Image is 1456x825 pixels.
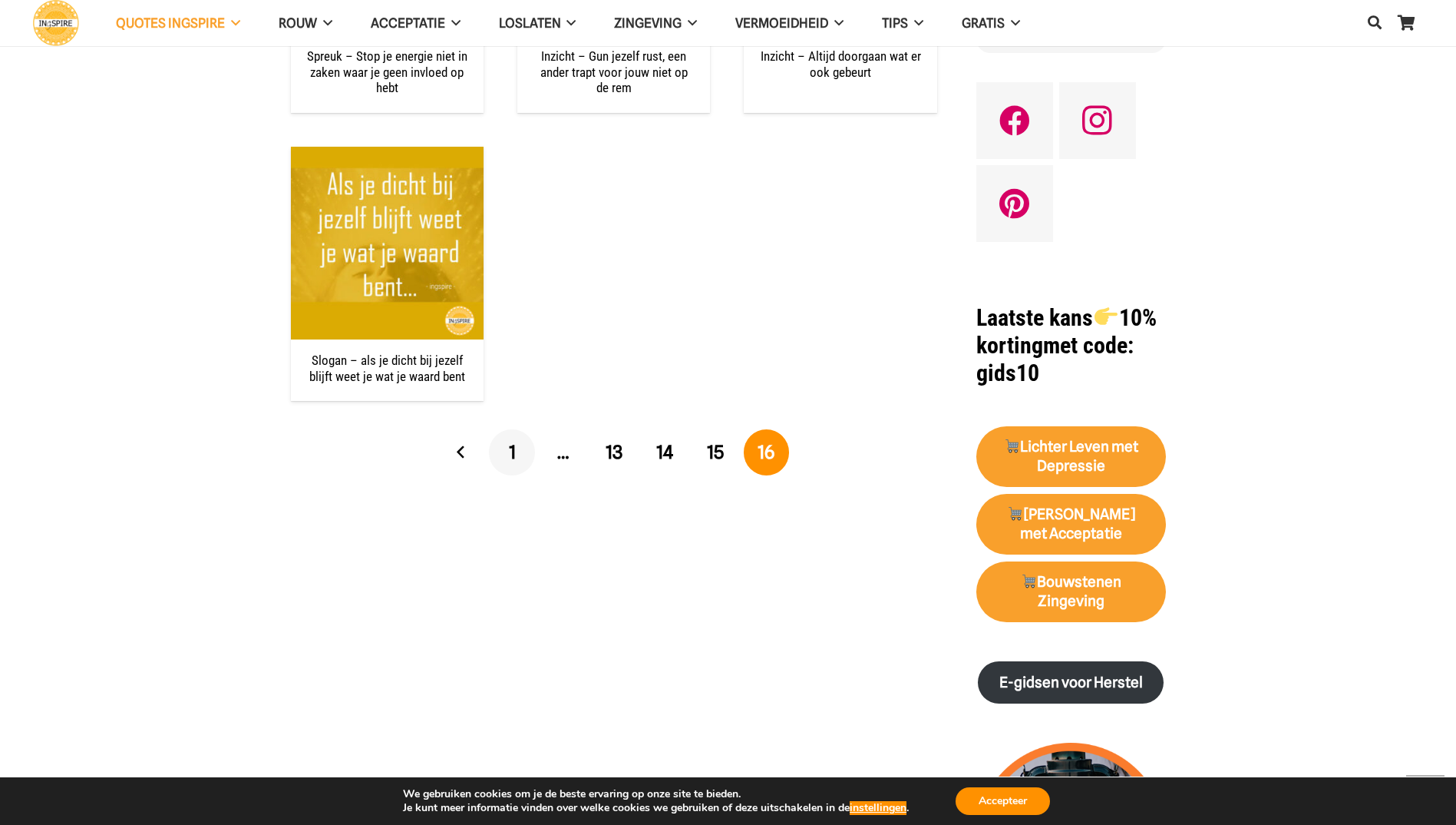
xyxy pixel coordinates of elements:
[863,4,943,43] a: TIPS
[403,787,909,801] p: We gebruiken cookies om je de beste ervaring op onze site te bieden.
[307,48,467,95] a: Spreuk – Stop je energie niet in zaken waar je geen invloed op hebt
[279,15,317,31] span: ROUW
[758,441,774,463] span: 16
[956,787,1050,815] button: Accepteer
[744,429,790,475] span: Pagina 16
[707,441,724,463] span: 15
[614,15,682,31] span: Zingeving
[882,15,908,31] span: TIPS
[1005,439,1019,453] img: 🛒
[371,15,445,31] span: Acceptatie
[761,48,921,79] a: Inzicht – Altijd doorgaan wat er ook gebeurt
[309,353,465,383] a: Slogan – als je dicht bij jezelf blijft weet je wat je waard bent
[291,148,484,164] a: Slogan – als je dicht bij jezelf blijft weet je wat je waard bent
[1007,505,1135,542] strong: [PERSON_NAME] met Acceptatie
[1008,506,1022,521] img: 🛒
[591,429,637,475] a: Pagina 13
[352,4,480,43] a: Acceptatie
[480,4,596,43] a: Loslaten
[976,304,1157,359] strong: Laatste kans 10% korting
[97,4,259,43] a: QUOTES INGSPIRE
[1094,305,1118,328] img: 👉
[642,429,688,475] a: Pagina 14
[291,147,484,340] img: Blijf bij jezelf quote -als je dicht bij jezelf blijft weet je wat je waard bent - citaat ingspir...
[976,494,1166,555] a: 🛒[PERSON_NAME] met Acceptatie
[962,15,1005,31] span: GRATIS
[606,441,622,463] span: 13
[1359,5,1390,41] a: Zoeken
[976,426,1166,488] a: 🛒Lichter Leven met Depressie
[1003,438,1138,475] strong: Lichter Leven met Depressie
[976,165,1053,242] a: Pinterest
[259,4,352,43] a: ROUW
[1406,775,1444,813] a: Terug naar top
[595,4,716,43] a: Zingeving
[656,441,673,463] span: 14
[976,82,1053,159] a: Facebook
[489,429,535,475] a: Pagina 1
[540,48,688,95] a: Inzicht – Gun jezelf rust, een ander trapt voor jouw niet op de rem
[999,674,1143,691] strong: E-gidsen voor Herstel
[692,429,738,475] a: Pagina 15
[976,562,1166,623] a: 🛒Bouwstenen Zingeving
[499,15,561,31] span: Loslaten
[403,801,909,815] p: Je kunt meer informatie vinden over welke cookies we gebruiken of deze uitschakelen in de .
[978,661,1164,704] a: E-gidsen voor Herstel
[1059,82,1136,159] a: Instagram
[116,15,225,31] span: QUOTES INGSPIRE
[540,429,586,475] span: …
[1020,573,1121,610] strong: Bouwstenen Zingeving
[943,4,1039,43] a: GRATIS
[509,441,516,463] span: 1
[716,4,863,43] a: VERMOEIDHEID
[1022,574,1036,588] img: 🛒
[850,801,906,815] button: instellingen
[976,304,1166,387] h1: met code: gids10
[735,15,828,31] span: VERMOEIDHEID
